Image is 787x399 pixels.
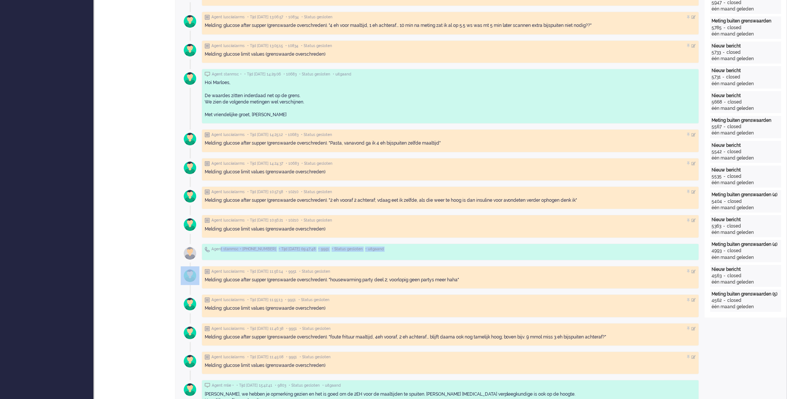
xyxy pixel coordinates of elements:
[247,43,283,49] span: • Tijd [DATE] 13:05:15
[333,72,351,77] span: • uitgaand
[299,72,330,77] span: • Status gesloten
[712,25,722,31] div: 5785
[301,15,332,20] span: • Status gesloten
[286,161,299,166] span: • 10683
[722,223,727,229] div: -
[728,124,742,130] div: closed
[212,72,242,77] span: Agent stanmsc •
[181,158,199,177] img: avatar
[247,355,283,360] span: • Tijd [DATE] 11:45:08
[712,192,780,198] div: Meting buiten grenswaarden (4)
[300,355,331,360] span: • Status gesloten
[247,326,283,331] span: • Tijd [DATE] 11:46:38
[212,383,234,388] span: Agent mlie •
[205,189,210,195] img: ic_note_grey.svg
[181,295,199,313] img: avatar
[722,273,728,279] div: -
[205,277,696,283] div: Melding: glucose after supper (grenswaarde overschreden). "housewarming party deel 2; voorlopig g...
[205,334,696,340] div: Melding: glucose after supper (grenswaarde overschreden). "foute frituur maaltijd, 4eh vooraf, 2 ...
[712,205,780,211] div: één maand geleden
[721,49,727,56] div: -
[712,254,780,261] div: één maand geleden
[181,380,199,399] img: avatar
[286,218,298,223] span: • 10210
[211,218,245,223] span: Agent lusciialarms
[205,161,210,166] img: ic_note_grey.svg
[722,173,728,180] div: -
[205,140,696,146] div: Melding: glucose after supper (grenswaarde overschreden). "Pasta, vanavond ga ik 4 eh bijspuiten ...
[712,297,722,304] div: 4562
[722,149,728,155] div: -
[728,248,742,254] div: closed
[712,217,780,223] div: Nieuw bericht
[211,269,245,274] span: Agent lusciialarms
[300,326,331,331] span: • Status gesloten
[289,383,320,388] span: • Status gesloten
[298,297,329,303] span: • Status gesloten
[322,383,341,388] span: • uitgaand
[211,189,245,195] span: Agent lusciialarms
[712,74,721,80] div: 5731
[205,247,210,252] img: ic_telephone_grey.svg
[301,43,332,49] span: • Status gesloten
[205,383,210,388] img: ic_chat_grey.svg
[722,25,728,31] div: -
[721,74,726,80] div: -
[205,218,210,223] img: ic_note_grey.svg
[728,173,742,180] div: closed
[247,189,283,195] span: • Tijd [DATE] 10:57:58
[247,15,283,20] span: • Tijd [DATE] 13:06:57
[211,161,245,166] span: Agent lusciialarms
[285,43,298,49] span: • 10834
[247,218,283,223] span: • Tijd [DATE] 10:56:21
[726,74,741,80] div: closed
[728,99,742,105] div: closed
[728,273,742,279] div: closed
[712,99,722,105] div: 5668
[205,326,210,331] img: ic_note_grey.svg
[722,248,728,254] div: -
[722,99,728,105] div: -
[285,297,296,303] span: • 9951
[286,355,297,360] span: • 9951
[712,304,780,310] div: één maand geleden
[712,81,780,87] div: één maand geleden
[712,43,780,49] div: Nieuw bericht
[712,149,722,155] div: 5542
[205,305,696,312] div: Melding: glucose limit values (grenswaarde overschreden)
[205,197,696,204] div: Melding: glucose after supper (grenswaarde overschreden). "2 eh vooraf 2 achteraf; vdaag eet ik z...
[283,72,297,77] span: • 10683
[728,149,742,155] div: closed
[318,247,329,252] span: • 9951
[712,198,722,205] div: 5404
[247,161,283,166] span: • Tijd [DATE] 14:24:37
[286,189,298,195] span: • 10210
[712,31,780,37] div: één maand geleden
[712,279,780,285] div: één maand geleden
[722,198,728,205] div: -
[181,266,199,285] img: avatar
[712,124,722,130] div: 5567
[211,326,245,331] span: Agent lusciialarms
[727,49,741,56] div: closed
[332,247,363,252] span: • Status gesloten
[205,22,696,29] div: Melding: glucose after supper (grenswaarde overschreden). "4 eh voor maaltijd, 1 eh achteraf... 1...
[279,247,316,252] span: • Tijd [DATE] 09:47:48
[712,142,780,149] div: Nieuw bericht
[728,198,742,205] div: closed
[211,132,245,137] span: Agent lusciialarms
[712,241,780,248] div: Meting buiten grenswaarden (4)
[712,117,780,124] div: Meting buiten grenswaarden
[247,297,282,303] span: • Tijd [DATE] 11:55:13
[205,72,210,77] img: ic_chat_grey.svg
[211,15,245,20] span: Agent lusciialarms
[722,124,728,130] div: -
[181,12,199,31] img: avatar
[301,161,332,166] span: • Status gesloten
[728,297,742,304] div: closed
[247,132,283,137] span: • Tijd [DATE] 14:25:12
[236,383,272,388] span: • Tijd [DATE] 15:42:41
[286,15,299,20] span: • 10834
[205,80,696,118] div: Hoi Marloes, De waardes zitten inderdaad net op de grens. We zien de volgende metingen wel versch...
[712,56,780,62] div: één maand geleden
